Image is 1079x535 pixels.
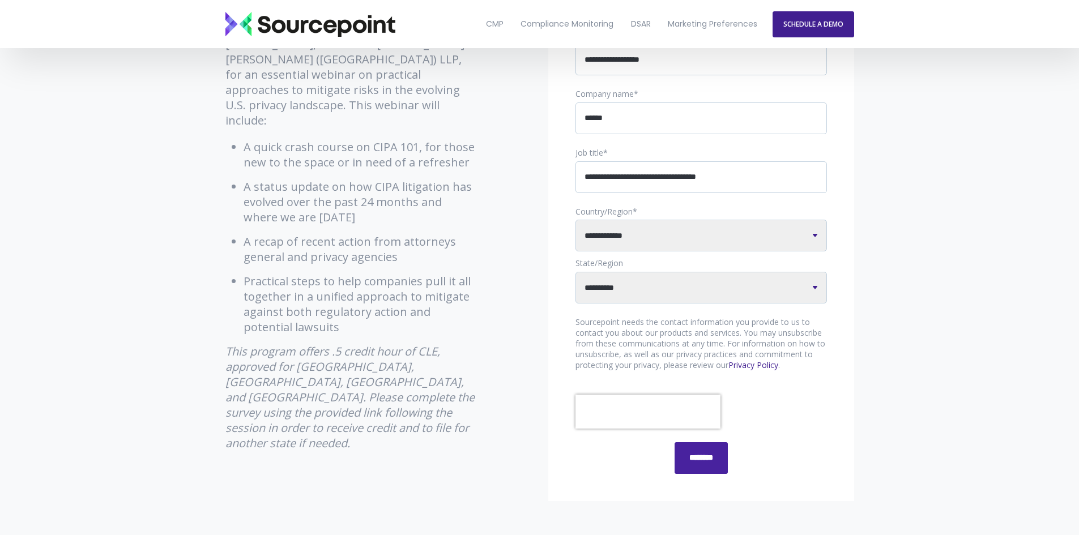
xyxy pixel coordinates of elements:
[225,344,475,451] em: This program offers .5 credit hour of CLE, approved for [GEOGRAPHIC_DATA], [GEOGRAPHIC_DATA], [GE...
[728,359,778,370] a: Privacy Policy
[773,11,854,37] a: SCHEDULE A DEMO
[225,21,477,128] p: Join Sourcepoint and privacy litigation expert [PERSON_NAME], Partner at [PERSON_NAME] [PERSON_NA...
[575,206,633,217] span: Country/Region
[244,179,477,225] li: A status update on how CIPA litigation has evolved over the past 24 months and where we are [DATE]
[244,234,477,264] li: A recap of recent action from attorneys general and privacy agencies
[575,317,827,371] p: Sourcepoint needs the contact information you provide to us to contact you about our products and...
[575,88,634,99] span: Company name
[575,395,720,429] iframe: reCAPTCHA
[225,12,395,37] img: Sourcepoint_logo_black_transparent (2)-2
[244,139,477,170] li: A quick crash course on CIPA 101, for those new to the space or in need of a refresher
[575,258,623,268] span: State/Region
[244,273,477,335] li: Practical steps to help companies pull it all together in a unified approach to mitigate against ...
[575,147,603,158] span: Job title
